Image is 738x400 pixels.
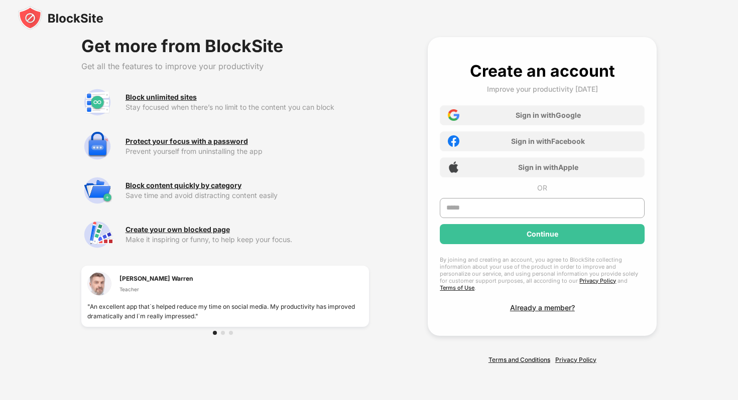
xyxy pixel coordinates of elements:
img: testimonial-1.jpg [87,272,111,296]
div: Teacher [119,285,193,293]
div: By joining and creating an account, you agree to BlockSite collecting information about your use ... [440,256,645,291]
div: [PERSON_NAME] Warren [119,274,193,283]
div: Block content quickly by category [126,181,241,189]
div: Prevent yourself from uninstalling the app [126,147,369,155]
div: OR [537,183,547,192]
img: facebook-icon.png [448,135,459,147]
a: Privacy Policy [555,356,596,363]
div: "An excellent app that`s helped reduce my time on social media. My productivity has improved dram... [87,302,363,321]
div: Sign in with Google [516,111,581,119]
img: premium-category.svg [81,174,113,207]
div: Stay focused when there’s no limit to the content you can block [126,103,369,111]
div: Protect your focus with a password [126,137,248,145]
div: Create your own blocked page [126,226,230,234]
div: Get all the features to improve your productivity [81,61,369,71]
a: Terms of Use [440,284,474,291]
div: Make it inspiring or funny, to help keep your focus. [126,236,369,244]
img: premium-customize-block-page.svg [81,219,113,251]
div: Already a member? [510,303,575,312]
img: premium-password-protection.svg [81,130,113,162]
div: Improve your productivity [DATE] [487,85,598,93]
img: premium-unlimited-blocklist.svg [81,86,113,118]
div: Sign in with Apple [518,163,578,171]
a: Terms and Conditions [488,356,550,363]
img: blocksite-icon-black.svg [18,6,103,30]
div: Get more from BlockSite [81,37,369,55]
div: Save time and avoid distracting content easily [126,191,369,199]
div: Block unlimited sites [126,93,197,101]
img: google-icon.png [448,109,459,121]
img: apple-icon.png [448,161,459,173]
div: Sign in with Facebook [511,137,585,145]
div: Create an account [470,61,615,81]
a: Privacy Policy [579,277,616,284]
div: Continue [527,230,558,238]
